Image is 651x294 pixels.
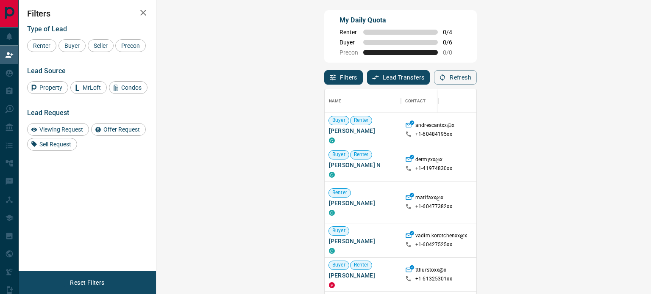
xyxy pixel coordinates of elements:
div: Buyer [58,39,86,52]
p: andrescantxx@x [415,122,454,131]
span: Lead Source [27,67,66,75]
span: Buyer [329,151,349,158]
div: condos.ca [329,210,335,216]
span: 0 / 4 [443,29,462,36]
button: Reset Filters [64,275,110,290]
span: 0 / 0 [443,49,462,56]
div: condos.ca [329,172,335,178]
p: +1- 60427525xx [415,241,452,248]
span: Condos [118,84,145,91]
div: Sell Request [27,138,77,151]
div: Viewing Request [27,123,89,136]
p: My Daily Quota [339,15,462,25]
span: [PERSON_NAME] N [329,161,397,169]
div: Condos [109,81,147,94]
button: Lead Transfers [367,70,430,85]
span: [PERSON_NAME] [329,271,397,280]
span: Precon [339,49,358,56]
span: Seller [91,42,111,49]
span: Sell Request [36,141,74,148]
p: vadim.korotchenxx@x [415,232,467,241]
span: Viewing Request [36,126,86,133]
span: Buyer [329,227,349,234]
div: Seller [88,39,114,52]
div: Name [329,89,342,113]
div: property.ca [329,282,335,288]
span: Property [36,84,65,91]
div: Precon [115,39,146,52]
span: Renter [351,261,372,269]
p: +1- 41974830xx [415,165,452,172]
span: Buyer [329,261,349,269]
span: [PERSON_NAME] [329,199,397,207]
div: MrLoft [70,81,107,94]
span: Offer Request [100,126,143,133]
div: Contact [401,89,469,113]
button: Refresh [434,70,477,85]
div: condos.ca [329,248,335,254]
span: Renter [30,42,53,49]
span: [PERSON_NAME] [329,237,397,245]
span: Type of Lead [27,25,67,33]
p: +1- 60477382xx [415,203,452,210]
span: Renter [351,151,372,158]
span: Buyer [61,42,83,49]
div: condos.ca [329,137,335,143]
span: Buyer [329,117,349,124]
p: matifaxx@x [415,194,443,203]
h2: Filters [27,8,147,19]
p: tthurstoxx@x [415,267,447,275]
p: +1- 60484195xx [415,131,452,138]
div: Contact [405,89,426,113]
span: Renter [351,117,372,124]
button: Filters [324,70,363,85]
span: Buyer [339,39,358,46]
div: Name [325,89,401,113]
span: MrLoft [80,84,104,91]
span: Renter [339,29,358,36]
span: Lead Request [27,109,69,117]
span: [PERSON_NAME] [329,126,397,135]
span: 0 / 6 [443,39,462,46]
span: Renter [329,189,351,196]
p: dermyxx@x [415,156,442,165]
div: Property [27,81,68,94]
div: Offer Request [91,123,146,136]
div: Renter [27,39,56,52]
span: Precon [118,42,143,49]
p: +1- 61325301xx [415,275,452,283]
